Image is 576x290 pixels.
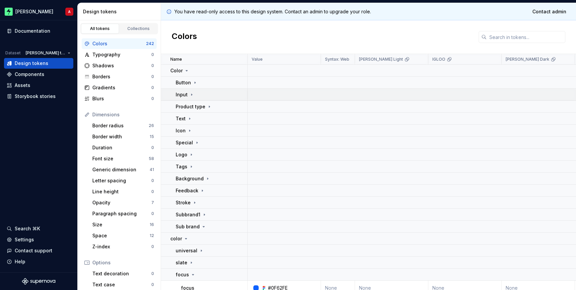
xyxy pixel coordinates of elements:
[149,123,154,128] div: 26
[151,145,154,150] div: 0
[82,93,157,104] a: Blurs0
[170,57,182,62] p: Name
[174,8,371,15] p: You have read-only access to this design system. Contact an admin to upgrade your role.
[92,111,154,118] div: Dimensions
[92,243,151,250] div: Z-index
[23,48,73,58] button: [PERSON_NAME] tokens
[151,200,154,205] div: 7
[176,211,200,218] p: Subbrand1
[176,151,187,158] p: Logo
[176,79,191,86] p: Button
[90,186,157,197] a: Line height0
[176,271,189,278] p: focus
[176,247,197,254] p: universal
[150,167,154,172] div: 41
[150,233,154,238] div: 12
[151,271,154,276] div: 0
[92,166,150,173] div: Generic dimension
[151,244,154,249] div: 0
[15,8,53,15] div: [PERSON_NAME]
[528,6,571,18] a: Contact admin
[22,278,55,285] svg: Supernova Logo
[151,282,154,287] div: 0
[90,175,157,186] a: Letter spacing0
[4,245,73,256] button: Contact support
[359,57,403,62] p: [PERSON_NAME] Light
[176,187,198,194] p: Feedback
[92,144,151,151] div: Duration
[151,178,154,183] div: 0
[90,153,157,164] a: Font size58
[4,26,73,36] a: Documentation
[176,115,186,122] p: Text
[4,256,73,267] button: Help
[4,80,73,91] a: Assets
[122,26,155,31] div: Collections
[146,41,154,46] div: 242
[325,57,349,62] p: Syntax: Web
[176,199,191,206] p: Stroke
[4,58,73,69] a: Design tokens
[176,91,188,98] p: Input
[82,82,157,93] a: Gradients0
[15,225,40,232] div: Search ⌘K
[92,62,151,69] div: Shadows
[170,67,183,74] p: Color
[90,230,157,241] a: Space12
[1,4,76,19] button: [PERSON_NAME]A
[83,8,158,15] div: Design tokens
[15,258,25,265] div: Help
[15,71,44,78] div: Components
[83,26,117,31] div: All tokens
[151,52,154,57] div: 0
[92,270,151,277] div: Text decoration
[90,219,157,230] a: Size16
[82,49,157,60] a: Typography0
[15,82,30,89] div: Assets
[151,96,154,101] div: 0
[4,234,73,245] a: Settings
[90,279,157,290] a: Text case0
[92,73,151,80] div: Borders
[150,134,154,139] div: 15
[92,51,151,58] div: Typography
[90,241,157,252] a: Z-index0
[26,50,65,56] span: [PERSON_NAME] tokens
[92,122,149,129] div: Border radius
[5,8,13,16] img: f96ba1ec-f50a-46f8-b004-b3e0575dda59.png
[90,142,157,153] a: Duration0
[5,50,21,56] div: Dataset
[176,127,186,134] p: Icon
[92,221,150,228] div: Size
[92,199,151,206] div: Opacity
[532,8,566,15] span: Contact admin
[172,31,197,43] h2: Colors
[150,222,154,227] div: 16
[92,259,154,266] div: Options
[92,177,151,184] div: Letter spacing
[4,223,73,234] button: Search ⌘K
[68,9,71,14] div: A
[92,188,151,195] div: Line height
[487,31,565,43] input: Search in tokens...
[15,247,52,254] div: Contact support
[90,120,157,131] a: Border radius26
[92,281,151,288] div: Text case
[92,232,150,239] div: Space
[82,38,157,49] a: Colors242
[82,60,157,71] a: Shadows0
[151,74,154,79] div: 0
[90,197,157,208] a: Opacity7
[176,139,193,146] p: Special
[90,208,157,219] a: Paragraph spacing0
[90,268,157,279] a: Text decoration0
[92,210,151,217] div: Paragraph spacing
[151,85,154,90] div: 0
[151,211,154,216] div: 0
[15,28,50,34] div: Documentation
[15,236,34,243] div: Settings
[90,164,157,175] a: Generic dimension41
[92,95,151,102] div: Blurs
[4,69,73,80] a: Components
